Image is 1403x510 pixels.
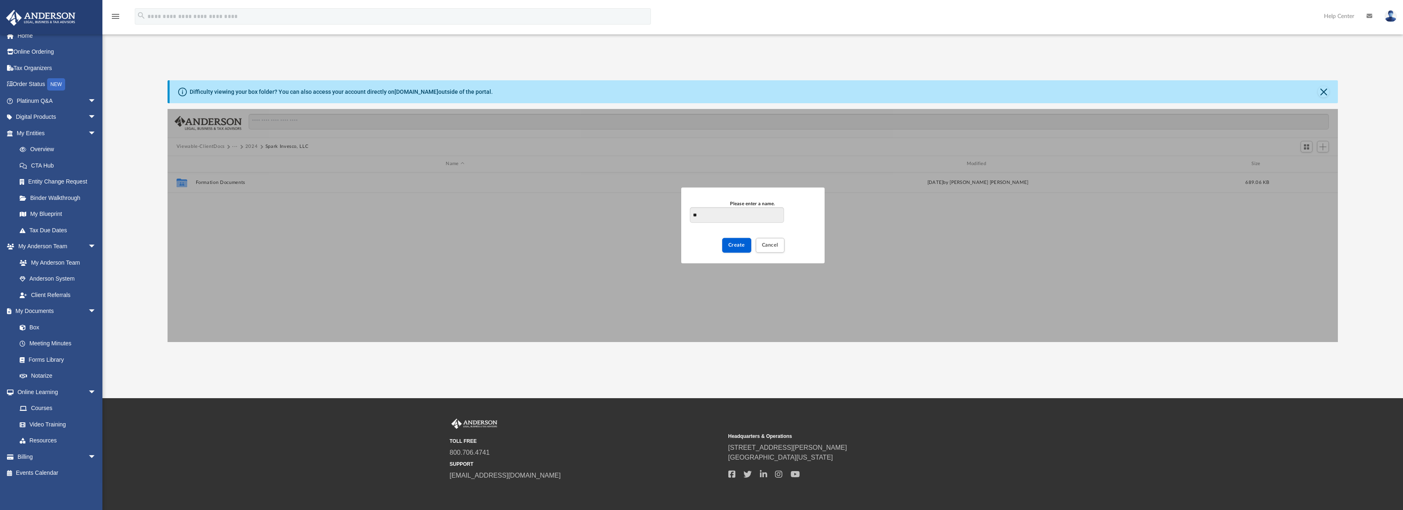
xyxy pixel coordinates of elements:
[6,465,109,481] a: Events Calendar
[6,449,109,465] a: Billingarrow_drop_down
[690,200,815,208] div: Please enter a name.
[450,437,723,445] small: TOLL FREE
[11,254,100,271] a: My Anderson Team
[4,10,78,26] img: Anderson Advisors Platinum Portal
[6,44,109,60] a: Online Ordering
[450,449,490,456] a: 800.706.4741
[6,76,109,93] a: Order StatusNEW
[6,27,109,44] a: Home
[11,287,104,303] a: Client Referrals
[6,109,109,125] a: Digital Productsarrow_drop_down
[690,207,784,223] input: Please enter a name.
[11,157,109,174] a: CTA Hub
[11,141,109,158] a: Overview
[11,400,104,417] a: Courses
[11,416,100,433] a: Video Training
[11,433,104,449] a: Resources
[728,444,847,451] a: [STREET_ADDRESS][PERSON_NAME]
[1385,10,1397,22] img: User Pic
[11,271,104,287] a: Anderson System
[88,303,104,320] span: arrow_drop_down
[11,368,104,384] a: Notarize
[111,16,120,21] a: menu
[1318,86,1329,97] button: Close
[88,384,104,401] span: arrow_drop_down
[11,206,104,222] a: My Blueprint
[756,238,784,252] button: Cancel
[6,238,104,255] a: My Anderson Teamarrow_drop_down
[11,222,109,238] a: Tax Due Dates
[88,109,104,126] span: arrow_drop_down
[11,174,109,190] a: Entity Change Request
[722,238,751,252] button: Create
[137,11,146,20] i: search
[11,190,109,206] a: Binder Walkthrough
[6,93,109,109] a: Platinum Q&Aarrow_drop_down
[6,303,104,320] a: My Documentsarrow_drop_down
[88,449,104,465] span: arrow_drop_down
[6,125,109,141] a: My Entitiesarrow_drop_down
[450,472,561,479] a: [EMAIL_ADDRESS][DOMAIN_NAME]
[450,460,723,468] small: SUPPORT
[11,319,100,335] a: Box
[394,88,438,95] a: [DOMAIN_NAME]
[88,93,104,109] span: arrow_drop_down
[728,454,833,461] a: [GEOGRAPHIC_DATA][US_STATE]
[6,60,109,76] a: Tax Organizers
[450,419,499,429] img: Anderson Advisors Platinum Portal
[88,125,104,142] span: arrow_drop_down
[111,11,120,21] i: menu
[728,433,1001,440] small: Headquarters & Operations
[190,88,493,96] div: Difficulty viewing your box folder? You can also access your account directly on outside of the p...
[681,188,825,263] div: New Folder
[47,78,65,91] div: NEW
[728,243,745,247] span: Create
[88,238,104,255] span: arrow_drop_down
[762,243,778,247] span: Cancel
[11,335,104,352] a: Meeting Minutes
[6,384,104,400] a: Online Learningarrow_drop_down
[11,351,100,368] a: Forms Library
